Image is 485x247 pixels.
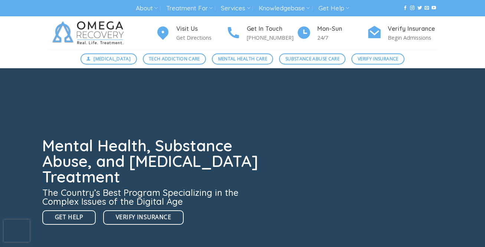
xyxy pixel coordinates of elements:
a: [MEDICAL_DATA] [81,53,137,65]
span: Get Help [55,213,83,222]
span: Substance Abuse Care [285,55,340,62]
p: Begin Admissions [388,33,438,42]
p: 24/7 [317,33,367,42]
h3: The Country’s Best Program Specializing in the Complex Issues of the Digital Age [42,188,263,206]
h4: Mon-Sun [317,24,367,34]
span: Tech Addiction Care [149,55,200,62]
a: Services [221,1,250,15]
a: Knowledgebase [259,1,310,15]
h1: Mental Health, Substance Abuse, and [MEDICAL_DATA] Treatment [42,138,263,185]
h4: Get In Touch [247,24,296,34]
a: Get In Touch [PHONE_NUMBER] [226,24,296,42]
span: Verify Insurance [116,213,171,222]
a: Tech Addiction Care [143,53,206,65]
a: Follow on Facebook [403,6,407,11]
a: Send us an email [425,6,429,11]
a: Get Help [318,1,349,15]
a: Get Help [42,210,96,225]
a: About [136,1,158,15]
a: Verify Insurance [103,210,184,225]
span: Mental Health Care [218,55,267,62]
p: Get Directions [176,33,226,42]
p: [PHONE_NUMBER] [247,33,296,42]
a: Follow on YouTube [432,6,436,11]
img: Omega Recovery [48,16,131,50]
a: Substance Abuse Care [279,53,345,65]
a: Follow on Instagram [410,6,414,11]
iframe: reCAPTCHA [4,220,30,242]
a: Mental Health Care [212,53,273,65]
span: [MEDICAL_DATA] [94,55,131,62]
h4: Verify Insurance [388,24,438,34]
a: Follow on Twitter [417,6,422,11]
span: Verify Insurance [358,55,399,62]
h4: Visit Us [176,24,226,34]
a: Treatment For [166,1,213,15]
a: Verify Insurance Begin Admissions [367,24,438,42]
a: Verify Insurance [351,53,404,65]
a: Visit Us Get Directions [155,24,226,42]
